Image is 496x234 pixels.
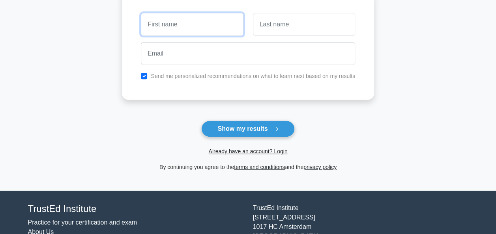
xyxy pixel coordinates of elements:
[253,13,355,36] input: Last name
[201,121,294,137] button: Show my results
[117,162,379,172] div: By continuing you agree to the and the
[234,164,285,170] a: terms and conditions
[208,148,287,154] a: Already have an account? Login
[141,13,243,36] input: First name
[28,203,243,215] h4: TrustEd Institute
[303,164,337,170] a: privacy policy
[141,42,355,65] input: Email
[28,219,137,226] a: Practice for your certification and exam
[151,73,355,79] label: Send me personalized recommendations on what to learn next based on my results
